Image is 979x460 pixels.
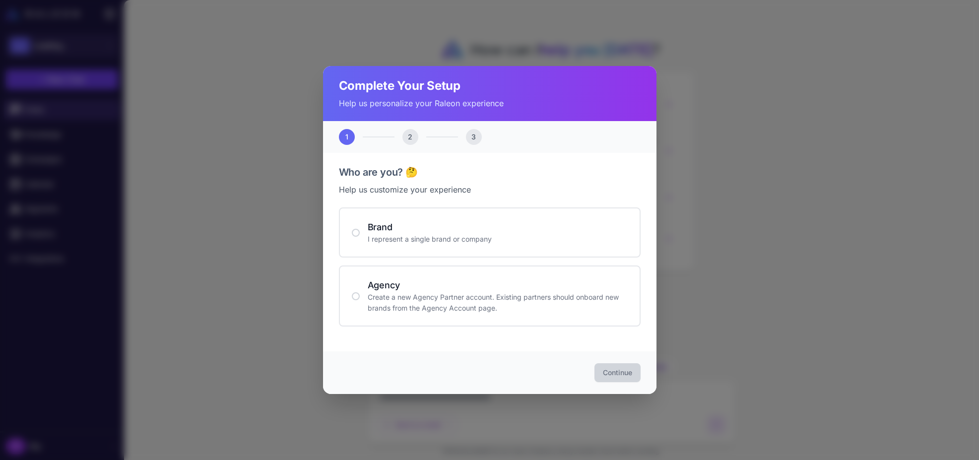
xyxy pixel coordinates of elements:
div: 3 [466,129,482,145]
button: Continue [594,363,641,382]
p: Help us customize your experience [339,184,641,196]
h2: Complete Your Setup [339,78,641,94]
div: 1 [339,129,355,145]
p: Help us personalize your Raleon experience [339,97,641,109]
span: Continue [603,368,632,378]
p: I represent a single brand or company [368,234,628,245]
h4: Agency [368,278,628,292]
h4: Brand [368,220,628,234]
p: Create a new Agency Partner account. Existing partners should onboard new brands from the Agency ... [368,292,628,314]
h3: Who are you? 🤔 [339,165,641,180]
div: 2 [402,129,418,145]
